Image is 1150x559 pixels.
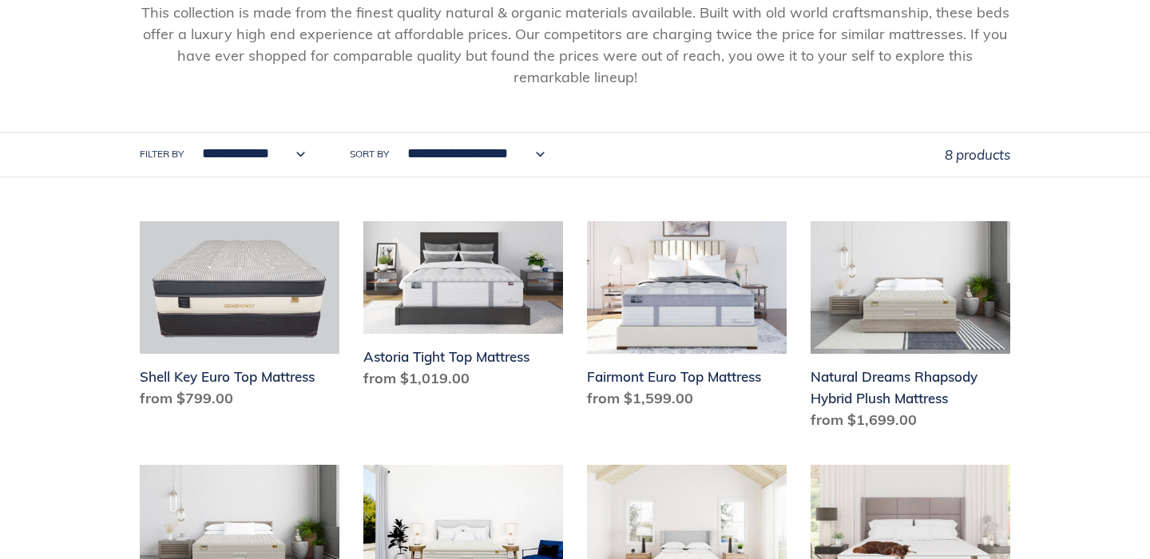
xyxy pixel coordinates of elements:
p: This collection is made from the finest quality natural & organic materials available. Built with... [140,2,1010,88]
label: Sort by [350,147,389,161]
a: Shell Key Euro Top Mattress [140,221,339,416]
span: 8 products [945,146,1010,163]
a: Natural Dreams Rhapsody Hybrid Plush Mattress [811,221,1010,438]
label: Filter by [140,147,184,161]
a: Astoria Tight Top Mattress [363,221,563,395]
a: Fairmont Euro Top Mattress [587,221,787,416]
